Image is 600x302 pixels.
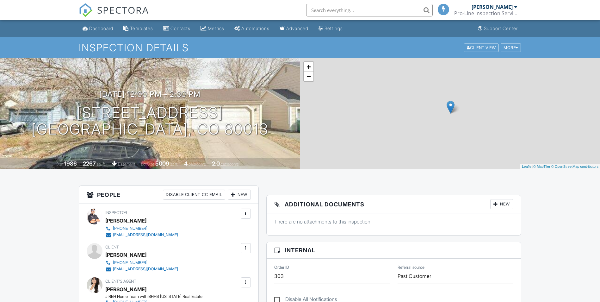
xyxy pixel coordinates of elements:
[79,3,93,17] img: The Best Home Inspection Software - Spectora
[325,26,343,31] div: Settings
[105,294,202,299] div: JIREH Home Team with BHHS [US_STATE] Real Estate
[79,42,522,53] h1: Inspection Details
[31,104,269,138] h1: [STREET_ADDRESS] [GEOGRAPHIC_DATA], CO 80013
[105,250,146,260] div: [PERSON_NAME]
[398,265,424,270] label: Referral source
[105,245,119,249] span: Client
[198,23,227,35] a: Metrics
[463,45,500,50] a: Client View
[306,4,433,16] input: Search everything...
[472,4,513,10] div: [PERSON_NAME]
[99,90,201,98] h3: [DATE] 12:00 pm - 2:30 pm
[161,23,193,35] a: Contacts
[113,226,147,231] div: [PHONE_NUMBER]
[267,242,521,259] h3: Internal
[490,199,513,209] div: New
[97,3,149,16] span: SPECTORA
[228,190,251,200] div: New
[56,162,63,167] span: Built
[241,26,269,31] div: Automations
[304,72,313,81] a: Zoom out
[113,232,178,237] div: [EMAIL_ADDRESS][DOMAIN_NAME]
[189,162,206,167] span: bedrooms
[105,266,178,272] a: [EMAIL_ADDRESS][DOMAIN_NAME]
[105,279,136,284] span: Client's Agent
[79,186,258,204] h3: People
[454,10,517,16] div: Pro-Line Inspection Services.
[551,165,598,168] a: © OpenStreetMap contributors
[170,162,178,167] span: sq.ft.
[170,26,190,31] div: Contacts
[97,162,106,167] span: sq. ft.
[118,162,135,167] span: basement
[232,23,272,35] a: Automations (Basic)
[105,285,146,294] a: [PERSON_NAME]
[267,195,521,213] h3: Additional Documents
[163,190,225,200] div: Disable Client CC Email
[184,160,188,167] div: 4
[105,210,127,215] span: Inspector
[484,26,518,31] div: Support Center
[121,23,156,35] a: Templates
[316,23,345,35] a: Settings
[533,165,550,168] a: © MapTiler
[155,160,169,167] div: 5009
[475,23,520,35] a: Support Center
[79,9,149,22] a: SPECTORA
[277,23,311,35] a: Advanced
[89,26,113,31] div: Dashboard
[105,232,178,238] a: [EMAIL_ADDRESS][DOMAIN_NAME]
[113,267,178,272] div: [EMAIL_ADDRESS][DOMAIN_NAME]
[83,160,96,167] div: 2267
[304,62,313,72] a: Zoom in
[130,26,153,31] div: Templates
[274,218,514,225] p: There are no attachments to this inspection.
[80,23,116,35] a: Dashboard
[113,260,147,265] div: [PHONE_NUMBER]
[105,225,178,232] a: [PHONE_NUMBER]
[64,160,77,167] div: 1986
[105,216,146,225] div: [PERSON_NAME]
[105,260,178,266] a: [PHONE_NUMBER]
[520,164,600,169] div: |
[141,162,154,167] span: Lot Size
[212,160,220,167] div: 2.0
[274,265,289,270] label: Order ID
[522,165,532,168] a: Leaflet
[221,162,239,167] span: bathrooms
[501,43,521,52] div: More
[464,43,498,52] div: Client View
[286,26,308,31] div: Advanced
[208,26,224,31] div: Metrics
